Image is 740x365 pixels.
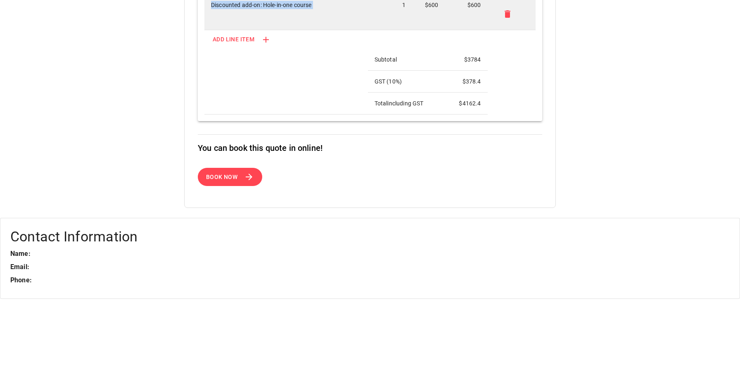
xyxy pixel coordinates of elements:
[10,263,29,271] b: Email:
[204,30,279,49] button: Add Line Item
[10,228,730,246] h4: Contact Information
[206,172,237,182] span: Book Now
[368,49,445,71] td: Subtotal
[211,1,361,9] div: Discounted add-on: Hole-in-one course
[368,92,445,114] td: Total including GST
[198,168,262,186] button: Book Now
[445,92,487,114] td: $ 4162.4
[198,141,542,155] h6: You can book this quote in online!
[368,70,445,92] td: GST ( 10 %)
[10,250,31,258] b: Name:
[445,49,487,71] td: $ 3784
[10,276,32,284] b: Phone:
[213,34,254,45] span: Add Line Item
[445,70,487,92] td: $ 378.4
